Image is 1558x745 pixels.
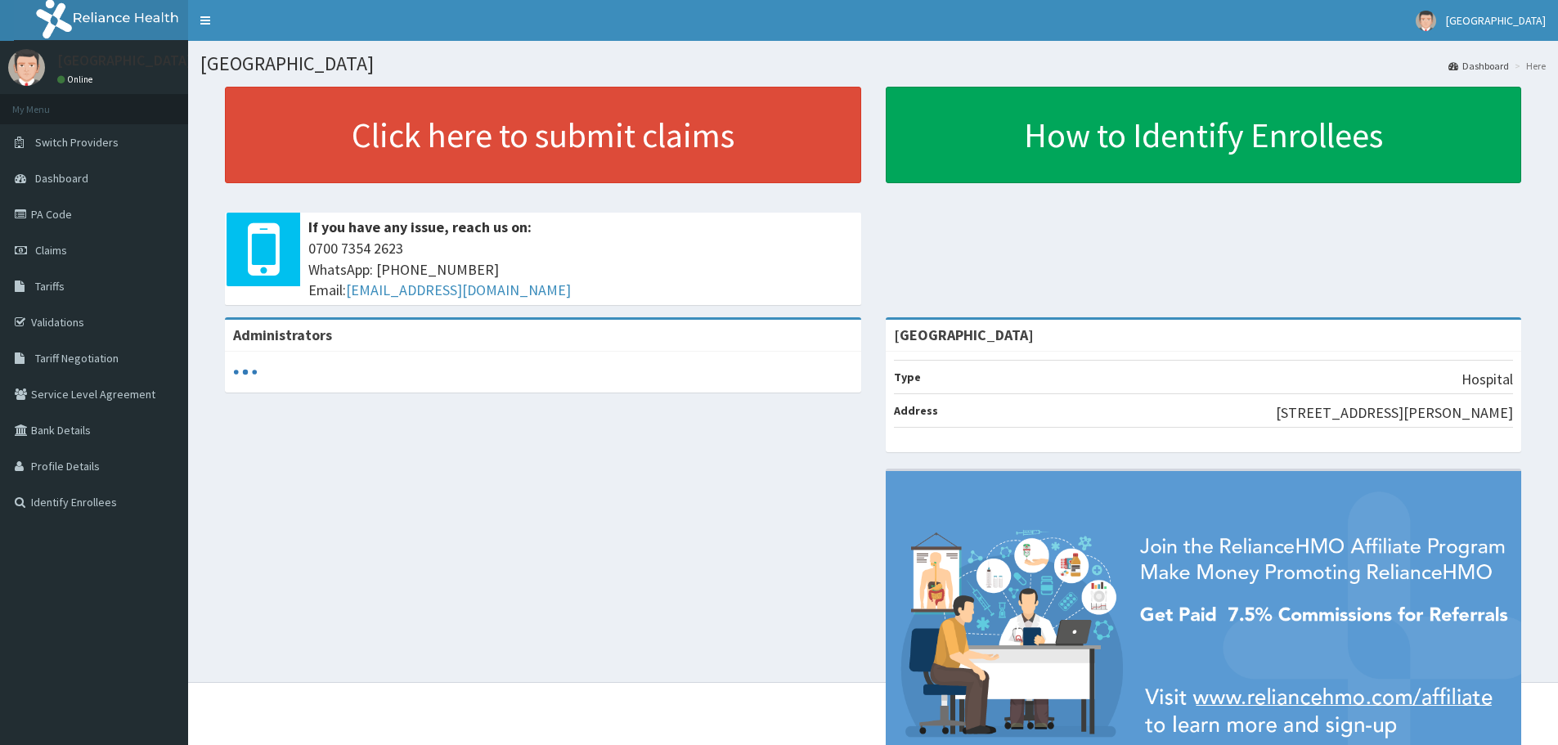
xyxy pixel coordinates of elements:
[886,87,1522,183] a: How to Identify Enrollees
[1511,59,1546,73] li: Here
[57,74,97,85] a: Online
[57,53,192,68] p: [GEOGRAPHIC_DATA]
[233,325,332,344] b: Administrators
[35,243,67,258] span: Claims
[308,218,532,236] b: If you have any issue, reach us on:
[233,360,258,384] svg: audio-loading
[1446,13,1546,28] span: [GEOGRAPHIC_DATA]
[35,171,88,186] span: Dashboard
[308,238,853,301] span: 0700 7354 2623 WhatsApp: [PHONE_NUMBER] Email:
[225,87,861,183] a: Click here to submit claims
[346,280,571,299] a: [EMAIL_ADDRESS][DOMAIN_NAME]
[1448,59,1509,73] a: Dashboard
[894,370,921,384] b: Type
[1276,402,1513,424] p: [STREET_ADDRESS][PERSON_NAME]
[200,53,1546,74] h1: [GEOGRAPHIC_DATA]
[1416,11,1436,31] img: User Image
[35,135,119,150] span: Switch Providers
[8,49,45,86] img: User Image
[894,325,1034,344] strong: [GEOGRAPHIC_DATA]
[35,351,119,366] span: Tariff Negotiation
[35,279,65,294] span: Tariffs
[1461,369,1513,390] p: Hospital
[894,403,938,418] b: Address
